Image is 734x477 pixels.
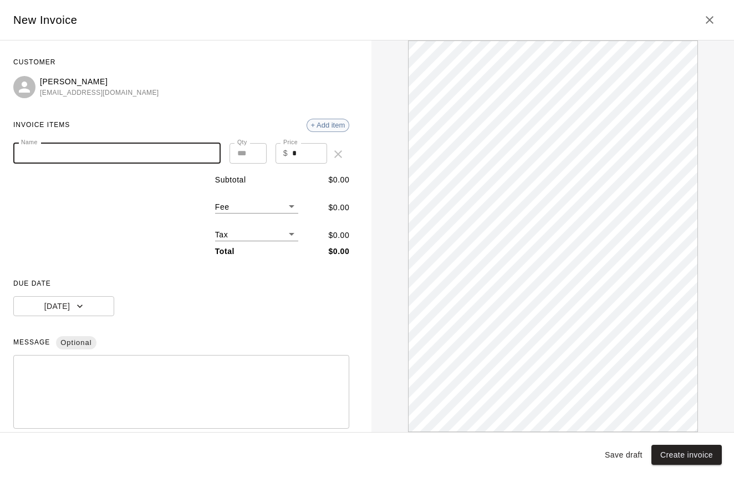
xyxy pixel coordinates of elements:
[13,54,349,72] span: CUSTOMER
[56,333,96,353] span: Optional
[651,445,722,465] button: Create invoice
[600,445,647,465] button: Save draft
[328,230,349,241] p: $ 0.00
[40,88,159,99] span: [EMAIL_ADDRESS][DOMAIN_NAME]
[13,296,114,317] button: [DATE]
[13,13,78,28] h5: New Invoice
[40,76,159,88] p: [PERSON_NAME]
[307,121,349,129] span: + Add item
[237,138,247,146] label: Qty
[13,334,349,352] span: MESSAGE
[215,174,246,186] p: Subtotal
[13,275,349,293] span: DUE DATE
[13,116,70,134] span: INVOICE ITEMS
[328,247,349,256] b: $ 0.00
[307,119,350,132] div: + Add item
[215,247,235,256] b: Total
[328,174,349,186] p: $ 0.00
[283,138,298,146] label: Price
[328,202,349,214] p: $ 0.00
[21,138,38,146] label: Name
[699,9,721,31] button: Close
[283,148,288,159] p: $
